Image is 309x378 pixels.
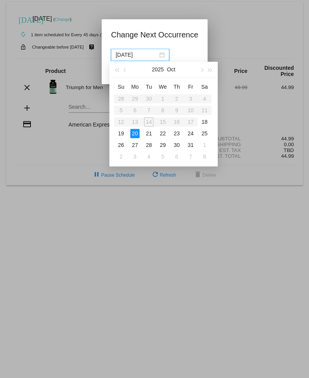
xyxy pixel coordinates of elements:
[170,151,183,162] td: 11/6/2025
[158,140,167,150] div: 29
[130,140,139,150] div: 27
[197,151,211,162] td: 11/8/2025
[128,139,142,151] td: 10/27/2025
[197,128,211,139] td: 10/25/2025
[116,152,126,161] div: 2
[186,152,195,161] div: 7
[172,140,181,150] div: 30
[170,81,183,93] th: Thu
[130,152,139,161] div: 3
[121,62,129,77] button: Previous month (PageUp)
[142,128,156,139] td: 10/21/2025
[200,117,209,127] div: 18
[144,152,153,161] div: 4
[200,129,209,138] div: 25
[116,140,126,150] div: 26
[128,151,142,162] td: 11/3/2025
[142,151,156,162] td: 11/4/2025
[183,128,197,139] td: 10/24/2025
[142,139,156,151] td: 10/28/2025
[183,151,197,162] td: 11/7/2025
[142,81,156,93] th: Tue
[183,81,197,93] th: Fri
[156,151,170,162] td: 11/5/2025
[167,62,175,77] button: Oct
[172,152,181,161] div: 6
[197,81,211,93] th: Sat
[197,62,205,77] button: Next month (PageDown)
[115,51,158,59] input: Select date
[170,128,183,139] td: 10/23/2025
[156,128,170,139] td: 10/22/2025
[144,140,153,150] div: 28
[158,129,167,138] div: 22
[206,62,214,77] button: Next year (Control + right)
[116,129,126,138] div: 19
[156,81,170,93] th: Wed
[197,139,211,151] td: 11/1/2025
[152,62,164,77] button: 2025
[128,81,142,93] th: Mon
[144,129,153,138] div: 21
[130,129,139,138] div: 20
[197,116,211,128] td: 10/18/2025
[114,139,128,151] td: 10/26/2025
[114,128,128,139] td: 10/19/2025
[156,139,170,151] td: 10/29/2025
[111,29,198,41] h1: Change Next Occurrence
[114,151,128,162] td: 11/2/2025
[183,139,197,151] td: 10/31/2025
[172,129,181,138] div: 23
[158,152,167,161] div: 5
[200,152,209,161] div: 8
[186,140,195,150] div: 31
[200,140,209,150] div: 1
[170,139,183,151] td: 10/30/2025
[114,81,128,93] th: Sun
[128,128,142,139] td: 10/20/2025
[112,62,121,77] button: Last year (Control + left)
[186,129,195,138] div: 24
